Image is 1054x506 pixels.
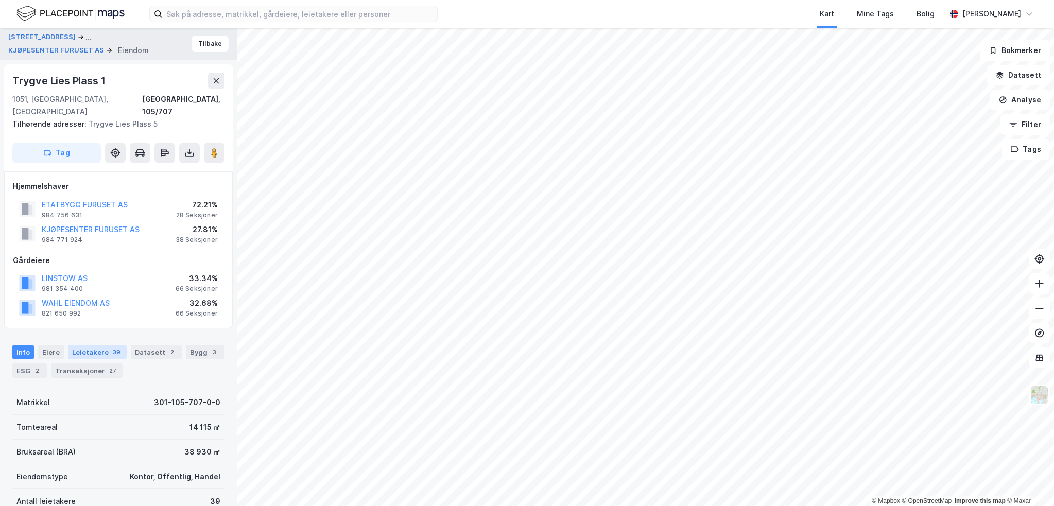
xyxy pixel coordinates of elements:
[42,309,81,318] div: 821 650 992
[176,285,218,293] div: 66 Seksjoner
[13,180,224,193] div: Hjemmelshaver
[176,309,218,318] div: 66 Seksjoner
[51,363,123,378] div: Transaksjoner
[176,211,218,219] div: 28 Seksjoner
[16,470,68,483] div: Eiendomstype
[987,65,1050,85] button: Datasett
[1030,385,1049,405] img: Z
[42,236,82,244] div: 984 771 924
[857,8,894,20] div: Mine Tags
[12,118,216,130] div: Trygve Lies Plass 5
[12,93,142,118] div: 1051, [GEOGRAPHIC_DATA], [GEOGRAPHIC_DATA]
[1003,457,1054,506] iframe: Chat Widget
[980,40,1050,61] button: Bokmerker
[1003,457,1054,506] div: Kontrollprogram for chat
[176,223,218,236] div: 27.81%
[111,347,123,357] div: 39
[13,254,224,267] div: Gårdeiere
[917,8,935,20] div: Bolig
[189,421,220,433] div: 14 115 ㎡
[176,297,218,309] div: 32.68%
[176,199,218,211] div: 72.21%
[42,211,82,219] div: 984 756 631
[872,497,900,504] a: Mapbox
[184,446,220,458] div: 38 930 ㎡
[8,45,106,56] button: KJØPESENTER FURUSET AS
[16,5,125,23] img: logo.f888ab2527a4732fd821a326f86c7f29.svg
[210,347,220,357] div: 3
[1002,139,1050,160] button: Tags
[8,31,78,43] button: [STREET_ADDRESS]
[16,446,76,458] div: Bruksareal (BRA)
[118,44,149,57] div: Eiendom
[12,345,34,359] div: Info
[130,470,220,483] div: Kontor, Offentlig, Handel
[162,6,437,22] input: Søk på adresse, matrikkel, gårdeiere, leietakere eller personer
[955,497,1006,504] a: Improve this map
[1000,114,1050,135] button: Filter
[68,345,127,359] div: Leietakere
[186,345,224,359] div: Bygg
[12,73,108,89] div: Trygve Lies Plass 1
[16,421,58,433] div: Tomteareal
[85,31,92,43] div: ...
[962,8,1021,20] div: [PERSON_NAME]
[107,365,118,376] div: 27
[176,236,218,244] div: 38 Seksjoner
[902,497,952,504] a: OpenStreetMap
[820,8,834,20] div: Kart
[154,396,220,409] div: 301-105-707-0-0
[167,347,178,357] div: 2
[142,93,224,118] div: [GEOGRAPHIC_DATA], 105/707
[131,345,182,359] div: Datasett
[12,143,101,163] button: Tag
[12,363,47,378] div: ESG
[12,119,89,128] span: Tilhørende adresser:
[192,36,229,52] button: Tilbake
[38,345,64,359] div: Eiere
[990,90,1050,110] button: Analyse
[32,365,43,376] div: 2
[16,396,50,409] div: Matrikkel
[176,272,218,285] div: 33.34%
[42,285,83,293] div: 981 354 400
